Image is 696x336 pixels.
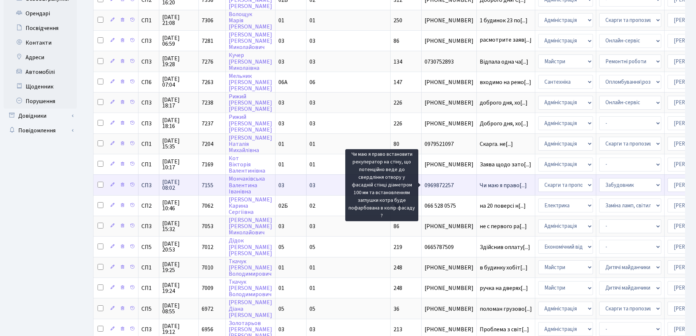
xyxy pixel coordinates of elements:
span: 7155 [202,181,213,189]
span: 226 [393,99,402,107]
span: [DATE] 08:55 [162,303,195,314]
span: 03 [309,222,315,230]
span: [PHONE_NUMBER] [425,100,473,106]
span: [DATE] 19:24 [162,282,195,294]
span: 03 [278,325,284,333]
span: Відпала одна ча[...] [480,58,528,66]
span: СП3 [141,121,156,127]
span: 7169 [202,161,213,169]
span: Проблема з світ[...] [480,325,529,333]
span: 06А [278,78,288,86]
span: СП3 [141,100,156,106]
span: СП3 [141,326,156,332]
span: [DATE] 18:16 [162,117,195,129]
span: доброго дня, хо[...] [480,99,528,107]
span: Доброго дня, хо[...] [480,120,528,128]
a: Автомобілі [4,65,77,79]
span: 6972 [202,305,213,313]
span: Скарга. не[...] [480,140,513,148]
span: [DATE] 19:28 [162,56,195,67]
span: 248 [393,284,402,292]
span: СП5 [141,306,156,312]
span: 36 [393,305,399,313]
a: [PERSON_NAME][PERSON_NAME]Миколайович [229,31,272,51]
span: [PHONE_NUMBER] [425,306,473,312]
span: 03 [278,58,284,66]
span: [PHONE_NUMBER] [425,79,473,85]
a: ВолощукМарія[PERSON_NAME] [229,10,272,31]
span: 7053 [202,222,213,230]
span: 0665787509 [425,244,473,250]
span: 86 [393,222,399,230]
span: 6956 [202,325,213,333]
span: 01 [309,140,315,148]
a: Кучер[PERSON_NAME]Миколаївна [229,52,272,72]
span: входимо на ремо[...] [480,78,531,86]
span: [DATE] 18:17 [162,97,195,109]
span: 03 [278,37,284,45]
span: Чи маю я право[...] [480,181,527,189]
span: 01 [309,284,315,292]
span: СП3 [141,182,156,188]
span: 7062 [202,202,213,210]
span: СП5 [141,244,156,250]
span: 05 [278,305,284,313]
span: 03 [278,181,284,189]
span: [DATE] 10:46 [162,200,195,211]
span: на 20 поверсі н[...] [480,202,526,210]
span: 7012 [202,243,213,251]
span: 05 [309,305,315,313]
span: СП2 [141,203,156,209]
span: 226 [393,120,402,128]
span: СП1 [141,162,156,167]
a: Порушення [4,94,77,109]
span: [PHONE_NUMBER] [425,265,473,271]
a: Рижий[PERSON_NAME][PERSON_NAME] [229,113,272,134]
span: [DATE] 20:53 [162,241,195,253]
span: 03 [309,181,315,189]
span: СП3 [141,38,156,44]
span: 7010 [202,264,213,272]
div: Чи маю я право встановити рекуператор на стіну, що потенційно веде до свердління отвору у фасадні... [345,149,418,221]
span: [PHONE_NUMBER] [425,326,473,332]
span: 248 [393,264,402,272]
span: [DATE] 06:59 [162,35,195,47]
span: 7237 [202,120,213,128]
span: 0969872257 [425,182,473,188]
a: Ткачук[PERSON_NAME]Володимирович [229,257,272,278]
span: [DATE] 15:32 [162,220,195,232]
span: 01 [278,16,284,24]
span: 147 [393,78,402,86]
span: [PHONE_NUMBER] [425,38,473,44]
span: [PHONE_NUMBER] [425,223,473,229]
span: 03 [278,222,284,230]
span: расмотрите заяв[...] [480,36,532,44]
a: Контакти [4,35,77,50]
span: 03 [309,37,315,45]
span: [DATE] 19:25 [162,261,195,273]
span: 219 [393,243,402,251]
a: Повідомлення [4,123,77,138]
a: КотВікторіяВалентинівна [229,154,265,175]
span: [DATE] 10:17 [162,159,195,170]
a: Адреси [4,50,77,65]
span: СП3 [141,59,156,65]
span: СП1 [141,18,156,23]
a: Орендарі [4,6,77,21]
span: 0730752893 [425,59,473,65]
span: 01 [309,16,315,24]
span: 05 [309,243,315,251]
span: 80 [393,140,399,148]
span: 05 [278,243,284,251]
span: 7276 [202,58,213,66]
span: 7009 [202,284,213,292]
span: СП1 [141,265,156,271]
span: СП1 [141,141,156,147]
span: 01 [278,284,284,292]
a: Мельник[PERSON_NAME][PERSON_NAME] [229,72,272,93]
span: 01 [278,140,284,148]
span: 03 [309,325,315,333]
span: 7204 [202,140,213,148]
span: 134 [393,58,402,66]
span: [DATE] 15:35 [162,138,195,150]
